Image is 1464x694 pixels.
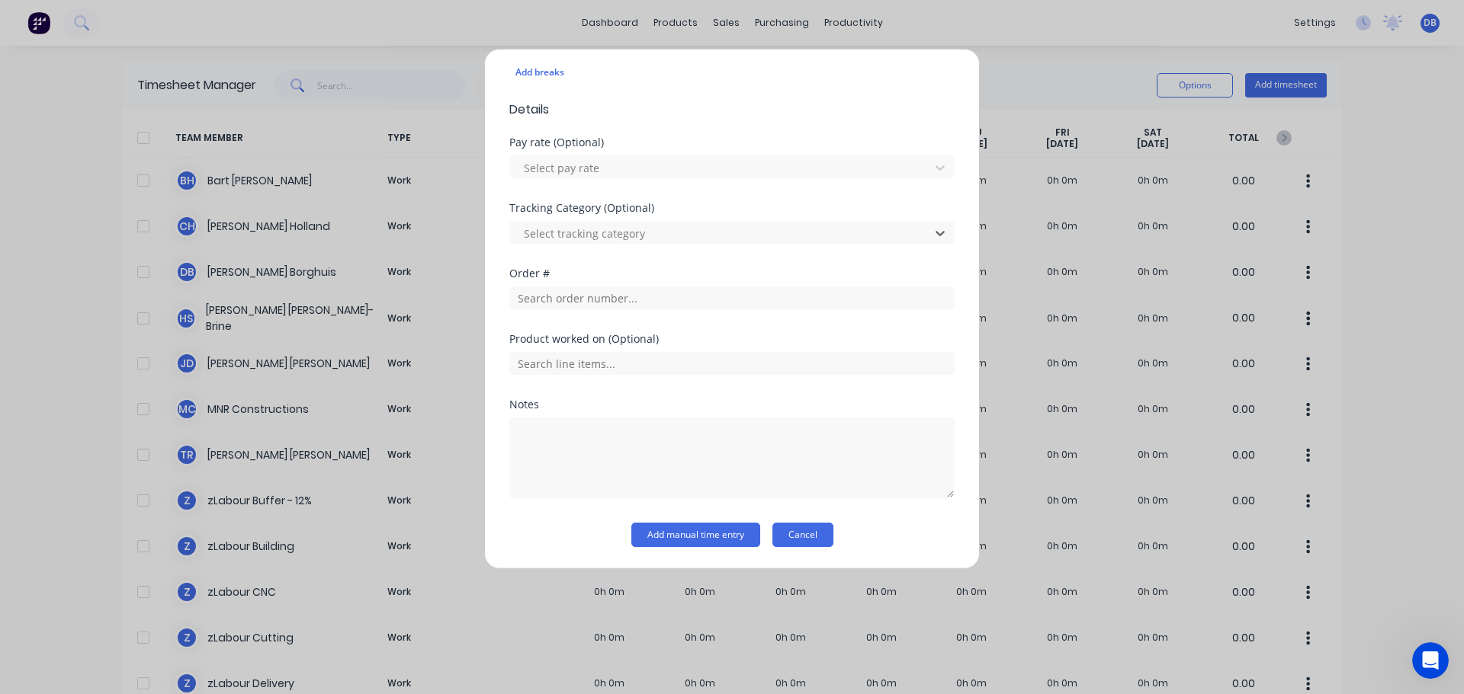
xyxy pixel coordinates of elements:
[631,523,760,547] button: Add manual time entry
[509,352,955,375] input: Search line items...
[509,399,955,410] div: Notes
[1412,642,1449,679] iframe: Intercom live chat
[509,286,955,309] input: Search order number...
[509,334,955,344] div: Product worked on (Optional)
[509,268,955,279] div: Order #
[509,137,955,148] div: Pay rate (Optional)
[509,101,955,119] span: Details
[509,203,955,213] div: Tracking Category (Optional)
[515,62,949,82] div: Add breaks
[772,523,833,547] button: Cancel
